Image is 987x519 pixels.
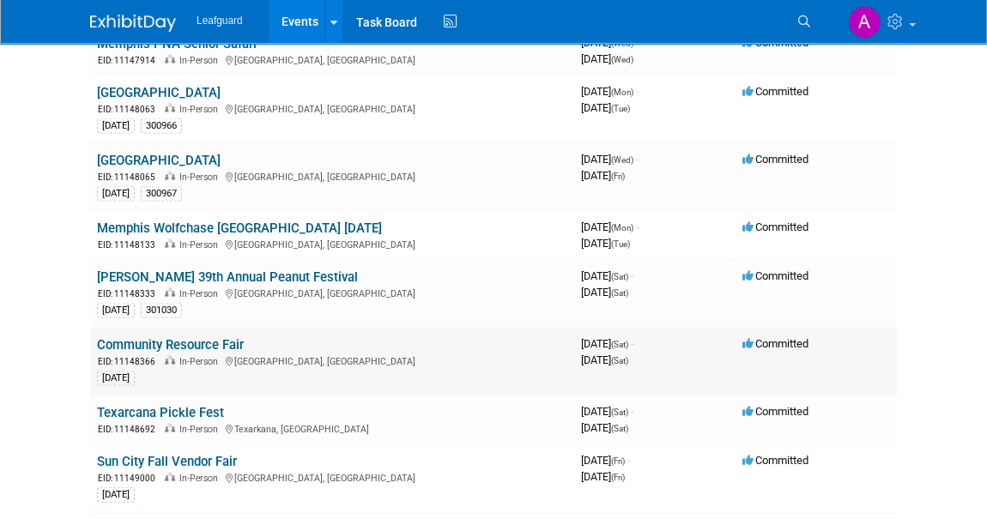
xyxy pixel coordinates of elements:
[98,289,162,299] span: EID: 11148333
[611,239,630,249] span: (Tue)
[97,421,567,436] div: Texarkana, [GEOGRAPHIC_DATA]
[742,36,808,49] span: Committed
[581,237,630,250] span: [DATE]
[848,6,881,39] img: Arlene Duncan
[197,15,243,27] span: Leafguard
[611,456,625,466] span: (Fri)
[165,424,175,432] img: In-Person Event
[611,473,625,482] span: (Fri)
[97,371,135,386] div: [DATE]
[611,104,630,113] span: (Tue)
[581,405,633,418] span: [DATE]
[611,272,628,281] span: (Sat)
[742,269,808,282] span: Committed
[611,172,625,181] span: (Fri)
[611,88,633,97] span: (Mon)
[581,220,639,233] span: [DATE]
[179,55,223,66] span: In-Person
[165,239,175,248] img: In-Person Event
[97,353,567,368] div: [GEOGRAPHIC_DATA], [GEOGRAPHIC_DATA]
[165,55,175,63] img: In-Person Event
[636,220,639,233] span: -
[581,101,630,114] span: [DATE]
[581,85,639,98] span: [DATE]
[611,55,633,64] span: (Wed)
[581,269,633,282] span: [DATE]
[98,56,162,65] span: EID: 11147914
[165,473,175,481] img: In-Person Event
[165,172,175,180] img: In-Person Event
[179,172,223,183] span: In-Person
[141,186,182,202] div: 300967
[141,303,182,318] div: 301030
[611,407,628,417] span: (Sat)
[742,153,808,166] span: Committed
[581,36,639,49] span: [DATE]
[98,105,162,114] span: EID: 11148063
[97,220,382,236] a: Memphis Wolfchase [GEOGRAPHIC_DATA] [DATE]
[581,421,628,434] span: [DATE]
[611,39,633,48] span: (Wed)
[611,424,628,433] span: (Sat)
[97,337,244,353] a: Community Resource Fair
[97,487,135,503] div: [DATE]
[97,269,358,285] a: [PERSON_NAME] 39th Annual Peanut Festival
[627,454,630,467] span: -
[97,470,567,485] div: [GEOGRAPHIC_DATA], [GEOGRAPHIC_DATA]
[179,104,223,115] span: In-Person
[179,288,223,299] span: In-Person
[636,36,639,49] span: -
[97,36,257,51] a: Memphis PNA Senior Safari
[97,405,224,420] a: Texarcana Pickle Fest
[581,337,633,350] span: [DATE]
[179,239,223,250] span: In-Person
[742,454,808,467] span: Committed
[165,288,175,297] img: In-Person Event
[631,269,633,282] span: -
[165,104,175,112] img: In-Person Event
[179,356,223,367] span: In-Person
[165,356,175,365] img: In-Person Event
[581,169,625,182] span: [DATE]
[742,220,808,233] span: Committed
[141,118,182,134] div: 300966
[97,169,567,184] div: [GEOGRAPHIC_DATA], [GEOGRAPHIC_DATA]
[98,357,162,366] span: EID: 11148366
[636,153,639,166] span: -
[97,153,221,168] a: [GEOGRAPHIC_DATA]
[97,303,135,318] div: [DATE]
[97,286,567,300] div: [GEOGRAPHIC_DATA], [GEOGRAPHIC_DATA]
[742,405,808,418] span: Committed
[98,474,162,483] span: EID: 11149000
[179,473,223,484] span: In-Person
[611,223,633,232] span: (Mon)
[631,337,633,350] span: -
[97,118,135,134] div: [DATE]
[90,15,176,32] img: ExhibitDay
[97,85,221,100] a: [GEOGRAPHIC_DATA]
[98,425,162,434] span: EID: 11148692
[611,155,633,165] span: (Wed)
[97,454,237,469] a: Sun City Fall Vendor Fair
[611,356,628,365] span: (Sat)
[97,101,567,116] div: [GEOGRAPHIC_DATA], [GEOGRAPHIC_DATA]
[581,454,630,467] span: [DATE]
[611,340,628,349] span: (Sat)
[98,172,162,182] span: EID: 11148065
[97,186,135,202] div: [DATE]
[581,286,628,299] span: [DATE]
[97,52,567,67] div: [GEOGRAPHIC_DATA], [GEOGRAPHIC_DATA]
[742,337,808,350] span: Committed
[581,353,628,366] span: [DATE]
[581,153,639,166] span: [DATE]
[631,405,633,418] span: -
[179,424,223,435] span: In-Person
[611,288,628,298] span: (Sat)
[581,52,633,65] span: [DATE]
[97,237,567,251] div: [GEOGRAPHIC_DATA], [GEOGRAPHIC_DATA]
[98,240,162,250] span: EID: 11148133
[581,470,625,483] span: [DATE]
[636,85,639,98] span: -
[742,85,808,98] span: Committed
